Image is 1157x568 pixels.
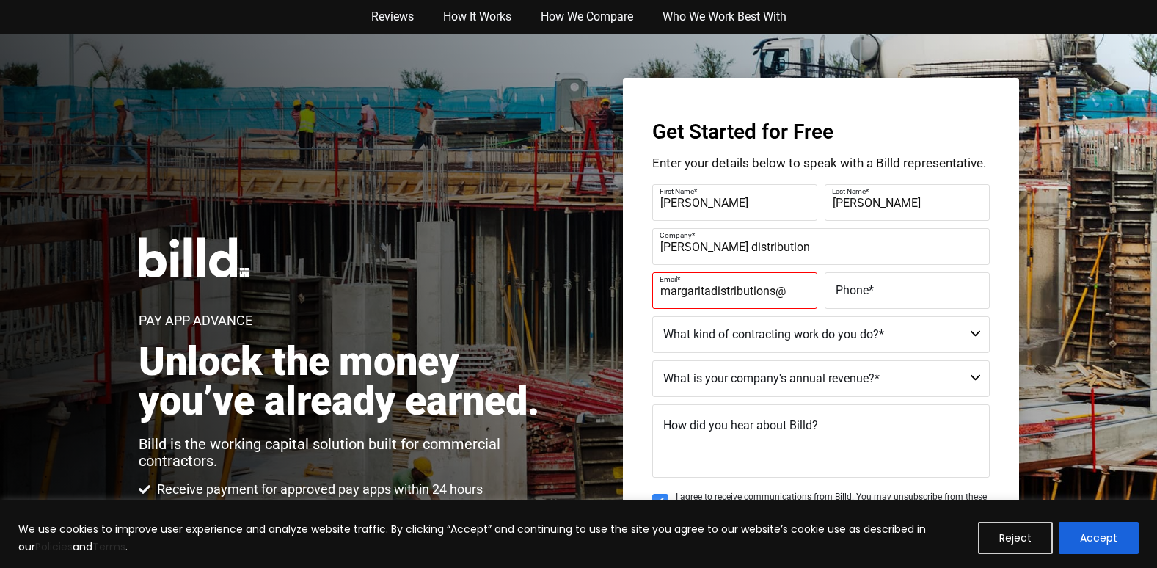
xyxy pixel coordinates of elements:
[18,520,967,556] p: We use cookies to improve user experience and analyze website traffic. By clicking “Accept” and c...
[153,481,483,498] span: Receive payment for approved pay apps within 24 hours
[139,342,555,421] h2: Unlock the money you’ve already earned.
[663,418,818,432] span: How did you hear about Billd?
[139,436,555,470] p: Billd is the working capital solution built for commercial contractors.
[652,494,668,510] input: I agree to receive communications from Billd. You may unsubscribe from these communications at an...
[139,314,252,327] h1: Pay App Advance
[1059,522,1139,554] button: Accept
[652,157,990,170] p: Enter your details below to speak with a Billd representative.
[92,539,125,554] a: Terms
[836,283,869,297] span: Phone
[676,492,990,513] span: I agree to receive communications from Billd. You may unsubscribe from these communications at an...
[660,231,692,239] span: Company
[35,539,73,554] a: Policies
[652,122,990,142] h3: Get Started for Free
[660,275,677,283] span: Email
[660,187,694,195] span: First Name
[832,187,866,195] span: Last Name
[978,522,1053,554] button: Reject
